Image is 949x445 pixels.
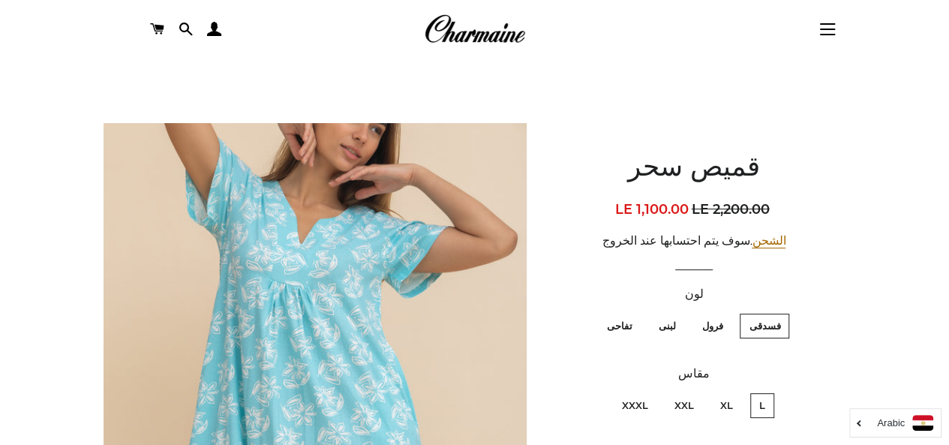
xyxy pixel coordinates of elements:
label: لون [560,285,827,304]
label: فرول [692,314,731,338]
label: لبنى [649,314,684,338]
label: فسدقى [740,314,789,338]
label: L [750,393,774,418]
a: Arabic [857,415,933,431]
h1: قميص سحر [560,150,827,188]
label: مقاس [560,365,827,383]
img: Charmaine Egypt [424,13,525,46]
label: XXL [665,393,703,418]
label: XL [711,393,742,418]
label: XXXL [613,393,657,418]
i: Arabic [877,418,905,428]
label: تفاحى [597,314,641,338]
div: .سوف يتم احتسابها عند الخروج [560,232,827,251]
span: LE 1,100.00 [614,201,688,218]
a: الشحن [752,234,785,248]
span: LE 2,200.00 [691,199,773,220]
